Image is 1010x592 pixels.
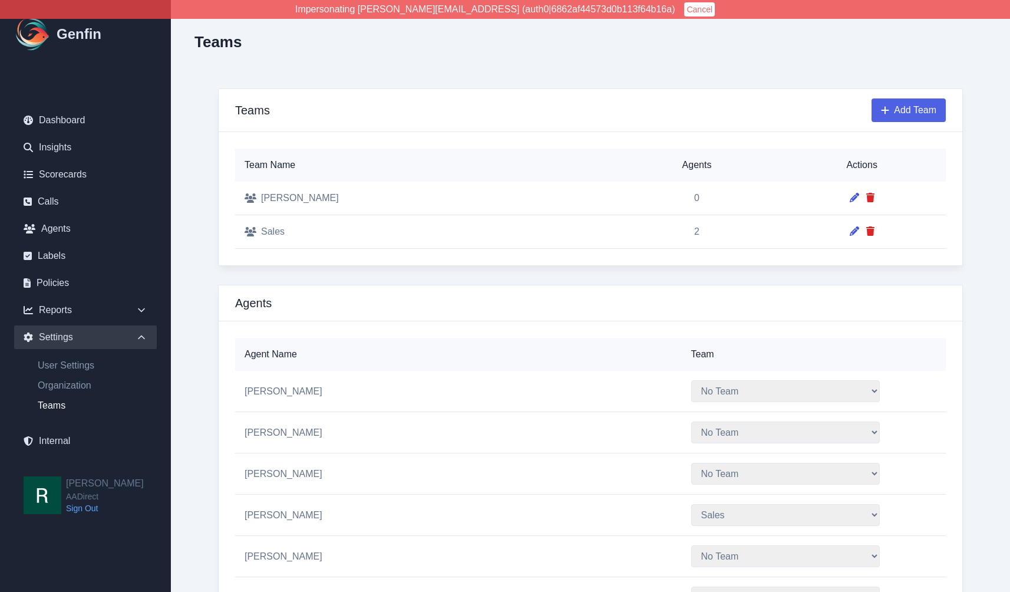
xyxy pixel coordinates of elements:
td: 2 [616,215,778,249]
td: 0 [616,182,778,215]
th: Agents [616,149,778,182]
h3: Agents [235,295,946,311]
img: Rob Kwok [24,476,61,514]
th: Team [682,338,946,371]
a: Agents [14,217,157,241]
a: Insights [14,136,157,159]
span: [PERSON_NAME] [245,469,322,479]
a: Scorecards [14,163,157,186]
a: Organization [28,379,157,393]
a: User Settings [28,359,157,373]
a: Sign Out [66,502,144,514]
span: [PERSON_NAME] [245,510,322,520]
h2: [PERSON_NAME] [66,476,144,491]
h2: Teams [194,33,242,51]
a: Calls [14,190,157,213]
th: Actions [778,149,946,182]
a: Internal [14,429,157,453]
span: Sales [261,225,285,239]
div: Reports [14,298,157,322]
h1: Genfin [57,25,101,44]
div: Settings [14,325,157,349]
span: [PERSON_NAME] [245,386,322,396]
span: [PERSON_NAME] [245,551,322,561]
a: Labels [14,244,157,268]
img: Logo [14,15,52,53]
span: [PERSON_NAME] [261,191,339,205]
span: [PERSON_NAME] [245,427,322,438]
th: Agent Name [235,338,682,371]
button: Cancel [684,2,715,17]
button: Add Team [872,98,946,122]
th: Team Name [235,149,616,182]
a: Teams [28,399,157,413]
span: AADirect [66,491,144,502]
h3: Teams [235,102,270,119]
a: Dashboard [14,108,157,132]
a: Policies [14,271,157,295]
